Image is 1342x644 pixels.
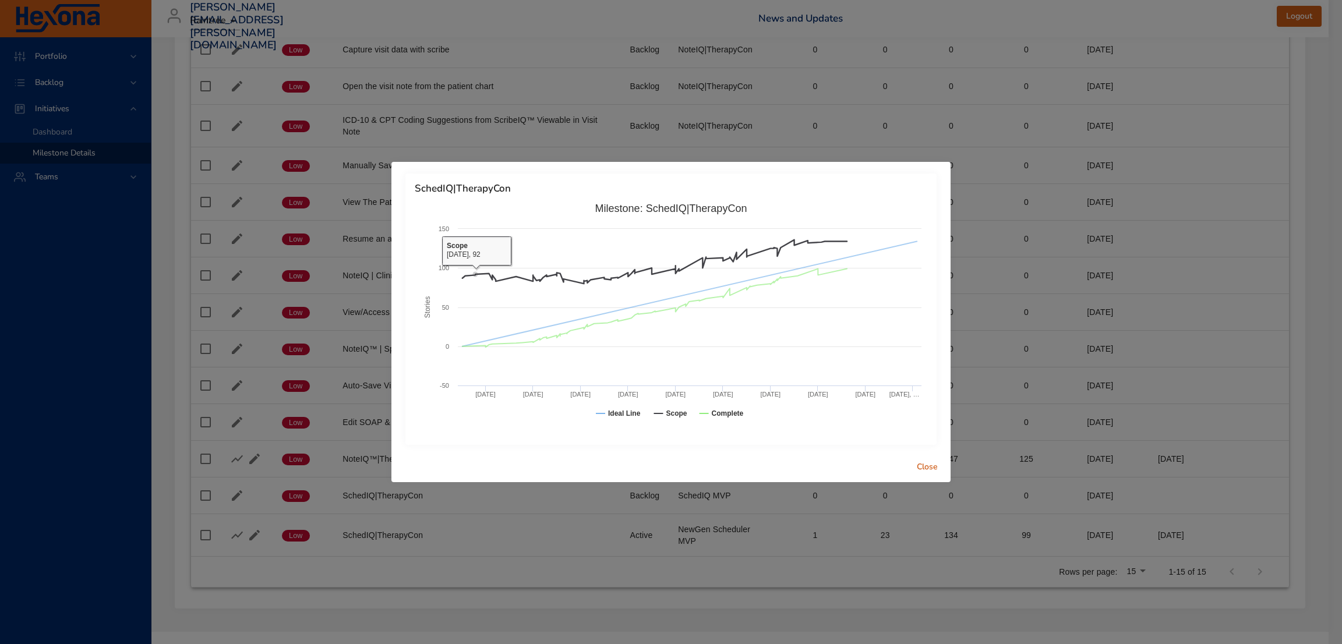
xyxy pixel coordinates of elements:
[523,391,543,398] text: [DATE]
[439,264,449,271] text: 100
[440,382,449,389] text: -50
[808,391,828,398] text: [DATE]
[415,183,927,194] h6: SchedIQ|TherapyCon
[475,391,496,398] text: [DATE]
[856,391,876,398] text: [DATE]
[666,409,687,417] text: Scope
[618,391,638,398] text: [DATE]
[712,409,744,417] text: Complete
[595,203,747,214] text: Milestone: SchedIQ|TherapyCon
[442,304,449,311] text: 50
[446,343,449,350] text: 0
[423,296,432,318] text: Stories
[439,225,449,232] text: 150
[913,460,941,475] span: Close
[713,391,733,398] text: [DATE]
[570,391,591,398] text: [DATE]
[760,391,781,398] text: [DATE]
[665,391,686,398] text: [DATE]
[909,457,946,478] button: Close
[889,391,920,398] text: [DATE], …
[608,409,641,417] text: Ideal Line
